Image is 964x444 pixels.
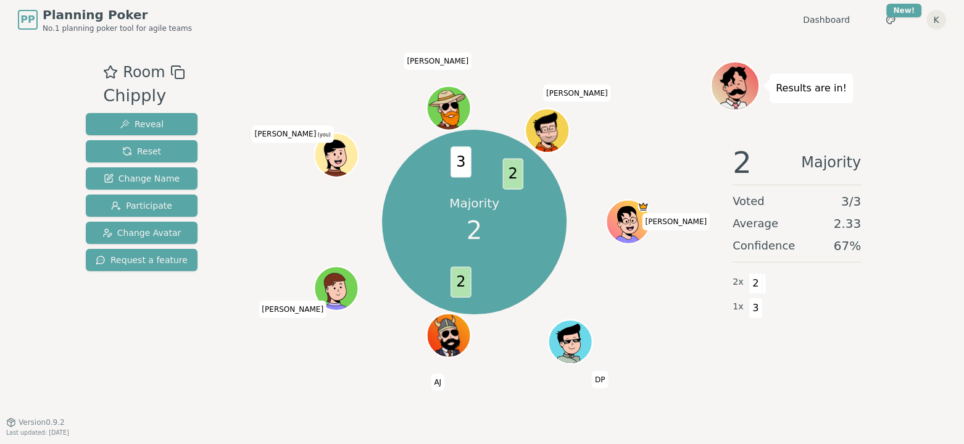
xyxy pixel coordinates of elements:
[776,80,847,97] p: Results are in!
[102,227,181,239] span: Change Avatar
[733,193,765,210] span: Voted
[103,83,185,109] div: Chipply
[449,195,499,212] p: Majority
[20,12,35,27] span: PP
[86,195,197,217] button: Participate
[886,4,921,17] div: New!
[6,417,65,427] button: Version0.9.2
[103,61,118,83] button: Add as favourite
[733,300,744,314] span: 1 x
[749,298,763,319] span: 3
[86,167,197,190] button: Change Name
[86,113,197,135] button: Reveal
[6,429,69,436] span: Last updated: [DATE]
[259,301,326,318] span: Click to change your name
[926,10,946,30] button: K
[733,148,752,177] span: 2
[252,126,334,143] span: Click to change your name
[120,118,164,130] span: Reveal
[733,275,744,289] span: 2 x
[733,237,795,254] span: Confidence
[451,146,471,177] span: 3
[592,371,608,388] span: Click to change your name
[43,6,192,23] span: Planning Poker
[543,85,611,102] span: Click to change your name
[86,140,197,162] button: Reset
[123,61,165,83] span: Room
[879,9,902,31] button: New!
[467,212,482,249] span: 2
[104,172,180,185] span: Change Name
[43,23,192,33] span: No.1 planning poker tool for agile teams
[96,254,188,266] span: Request a feature
[316,133,331,138] span: (you)
[749,273,763,294] span: 2
[801,148,861,177] span: Majority
[451,266,471,297] span: 2
[638,201,649,212] span: James is the host
[19,417,65,427] span: Version 0.9.2
[833,215,861,232] span: 2.33
[642,213,710,230] span: Click to change your name
[834,237,861,254] span: 67 %
[18,6,192,33] a: PPPlanning PokerNo.1 planning poker tool for agile teams
[122,145,161,157] span: Reset
[431,374,444,391] span: Click to change your name
[803,14,850,26] a: Dashboard
[315,135,357,176] button: Click to change your avatar
[86,222,197,244] button: Change Avatar
[86,249,197,271] button: Request a feature
[841,193,861,210] span: 3 / 3
[733,215,778,232] span: Average
[404,52,472,70] span: Click to change your name
[111,199,172,212] span: Participate
[502,158,523,189] span: 2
